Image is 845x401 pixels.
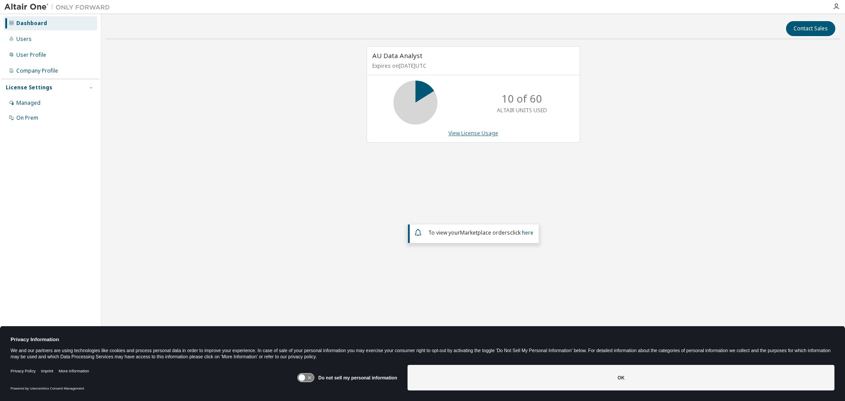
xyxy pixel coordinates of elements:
[16,67,58,74] div: Company Profile
[786,21,835,36] button: Contact Sales
[4,3,114,11] img: Altair One
[448,129,498,137] a: View License Usage
[16,52,46,59] div: User Profile
[16,20,47,27] div: Dashboard
[460,229,510,236] em: Marketplace orders
[16,99,40,107] div: Managed
[497,107,547,114] p: ALTAIR UNITS USED
[6,84,52,91] div: License Settings
[522,229,533,236] a: here
[16,114,38,121] div: On Prem
[502,91,542,106] p: 10 of 60
[428,229,533,236] span: To view your click
[372,51,422,60] span: AU Data Analyst
[372,62,572,70] p: Expires on [DATE] UTC
[16,36,32,43] div: Users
